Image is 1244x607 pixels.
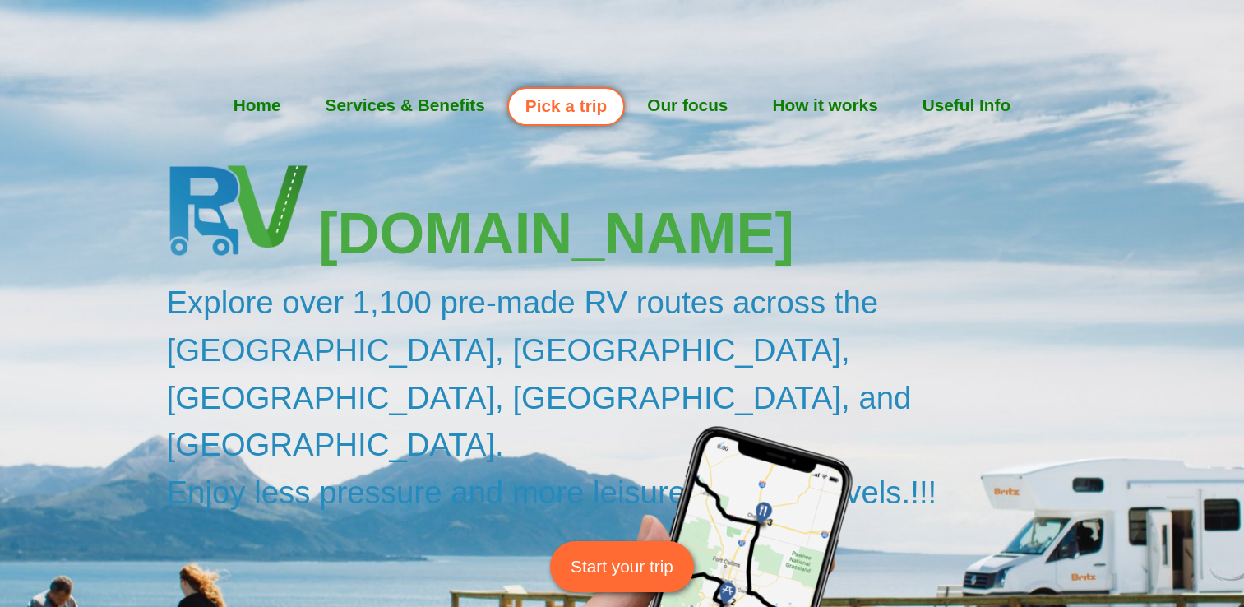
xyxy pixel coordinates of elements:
a: How it works [750,85,899,126]
a: Pick a trip [507,87,625,126]
a: Our focus [625,85,750,126]
span: Start your trip [571,554,673,579]
nav: Menu [146,85,1099,126]
a: Start your trip [550,541,694,591]
h2: Explore over 1,100 pre-made RV routes across the [GEOGRAPHIC_DATA], [GEOGRAPHIC_DATA], [GEOGRAPHI... [167,279,1108,516]
h3: [DOMAIN_NAME] [318,205,1107,262]
a: Services & Benefits [303,85,507,126]
a: Useful Info [900,85,1033,126]
a: Home [211,85,303,126]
